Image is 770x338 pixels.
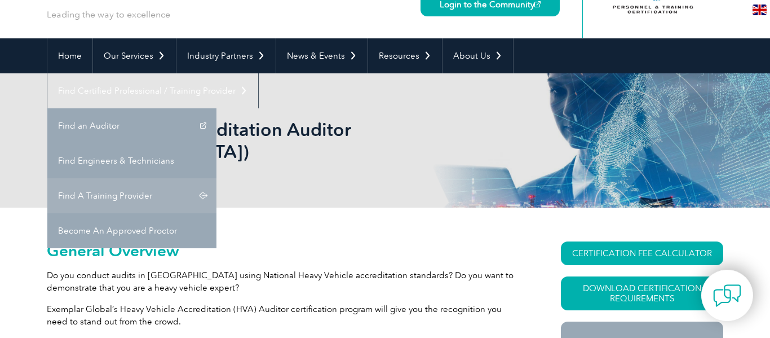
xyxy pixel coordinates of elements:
[47,242,520,260] h2: General Overview
[176,38,276,73] a: Industry Partners
[47,303,520,328] p: Exemplar Global’s Heavy Vehicle Accreditation (HVA) Auditor certification program will give you t...
[47,178,216,213] a: Find A Training Provider
[561,242,723,265] a: CERTIFICATION FEE CALCULATOR
[47,8,170,21] p: Leading the way to excellence
[276,38,368,73] a: News & Events
[368,38,442,73] a: Resources
[93,38,176,73] a: Our Services
[47,118,480,163] h1: Heavy Vehicle Accreditation Auditor ([GEOGRAPHIC_DATA])
[713,282,741,310] img: contact-chat.png
[442,38,513,73] a: About Us
[534,1,541,7] img: open_square.png
[47,269,520,294] p: Do you conduct audits in [GEOGRAPHIC_DATA] using National Heavy Vehicle accreditation standards? ...
[47,143,216,178] a: Find Engineers & Technicians
[47,108,216,143] a: Find an Auditor
[561,276,723,310] a: Download Certification Requirements
[47,213,216,248] a: Become An Approved Proctor
[753,5,767,15] img: en
[47,73,258,108] a: Find Certified Professional / Training Provider
[47,38,92,73] a: Home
